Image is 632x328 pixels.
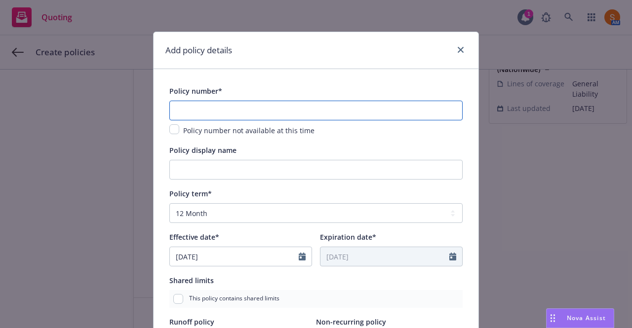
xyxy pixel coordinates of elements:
button: Nova Assist [546,308,614,328]
span: Policy number not available at this time [183,126,315,135]
span: Policy term* [169,189,212,198]
h1: Add policy details [165,44,232,57]
a: close [455,44,467,56]
input: MM/DD/YYYY [320,247,449,266]
span: Shared limits [169,276,214,285]
span: Policy number* [169,86,222,96]
span: Effective date* [169,232,219,242]
span: Nova Assist [567,314,606,322]
div: Drag to move [547,309,559,328]
input: MM/DD/YYYY [170,247,299,266]
svg: Calendar [449,253,456,260]
svg: Calendar [299,253,306,260]
span: Non-recurring policy [316,317,386,327]
div: This policy contains shared limits [169,290,463,308]
span: Expiration date* [320,232,376,242]
span: Runoff policy [169,317,214,327]
span: Policy display name [169,146,237,155]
